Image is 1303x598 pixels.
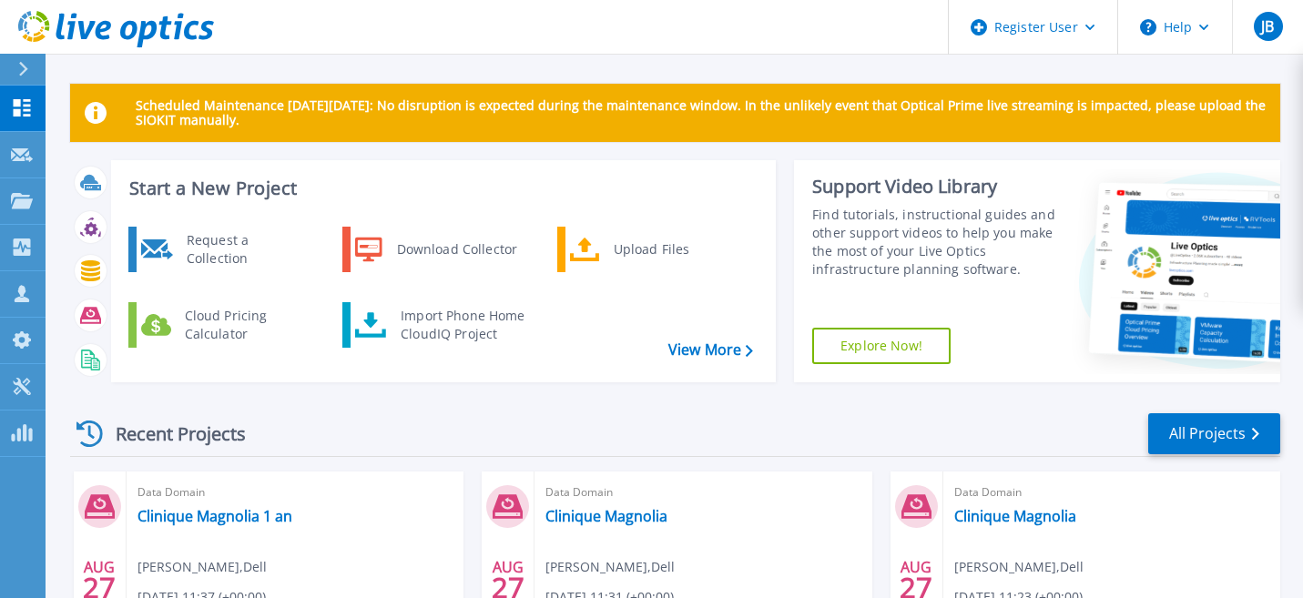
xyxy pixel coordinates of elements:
[83,580,116,595] span: 27
[70,411,270,456] div: Recent Projects
[545,482,860,502] span: Data Domain
[388,231,525,268] div: Download Collector
[900,580,932,595] span: 27
[392,307,534,343] div: Import Phone Home CloudIQ Project
[178,231,310,268] div: Request a Collection
[545,507,667,525] a: Clinique Magnolia
[492,580,524,595] span: 27
[176,307,310,343] div: Cloud Pricing Calculator
[812,206,1055,279] div: Find tutorials, instructional guides and other support videos to help you make the most of your L...
[812,328,951,364] a: Explore Now!
[557,227,744,272] a: Upload Files
[1261,19,1274,34] span: JB
[129,178,752,198] h3: Start a New Project
[128,302,315,348] a: Cloud Pricing Calculator
[1148,413,1280,454] a: All Projects
[137,507,292,525] a: Clinique Magnolia 1 an
[954,507,1076,525] a: Clinique Magnolia
[812,175,1055,198] div: Support Video Library
[128,227,315,272] a: Request a Collection
[137,482,453,502] span: Data Domain
[954,482,1269,502] span: Data Domain
[605,231,739,268] div: Upload Files
[668,341,753,359] a: View More
[137,557,267,577] span: [PERSON_NAME] , Dell
[954,557,1084,577] span: [PERSON_NAME] , Dell
[342,227,529,272] a: Download Collector
[136,98,1266,127] p: Scheduled Maintenance [DATE][DATE]: No disruption is expected during the maintenance window. In t...
[545,557,675,577] span: [PERSON_NAME] , Dell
